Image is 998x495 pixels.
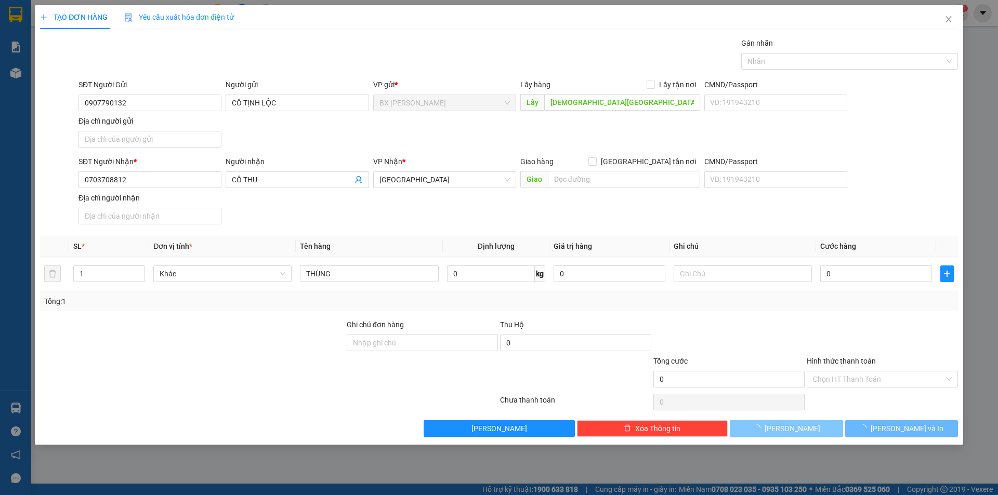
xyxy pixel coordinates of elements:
[73,242,82,250] span: SL
[859,424,871,432] span: loading
[78,79,221,90] div: SĐT Người Gửi
[373,79,516,90] div: VP gửi
[597,156,700,167] span: [GEOGRAPHIC_DATA] tận nơi
[226,156,369,167] div: Người nhận
[300,242,331,250] span: Tên hàng
[741,39,773,47] label: Gán nhãn
[78,156,221,167] div: SĐT Người Nhận
[40,13,108,21] span: TẠO ĐƠN HÀNG
[548,171,700,188] input: Dọc đường
[807,357,876,365] label: Hình thức thanh toán
[226,79,369,90] div: Người gửi
[347,335,498,351] input: Ghi chú đơn hàng
[520,171,548,188] span: Giao
[44,296,385,307] div: Tổng: 1
[78,192,221,204] div: Địa chỉ người nhận
[944,15,953,23] span: close
[669,236,816,257] th: Ghi chú
[78,208,221,224] input: Địa chỉ của người nhận
[934,5,963,34] button: Close
[577,420,728,437] button: deleteXóa Thông tin
[300,265,438,282] input: VD: Bàn, Ghế
[635,423,680,434] span: Xóa Thông tin
[424,420,575,437] button: [PERSON_NAME]
[520,81,550,89] span: Lấy hàng
[765,423,820,434] span: [PERSON_NAME]
[653,357,688,365] span: Tổng cước
[379,172,510,188] span: Sài Gòn
[153,242,192,250] span: Đơn vị tính
[44,265,61,282] button: delete
[78,131,221,148] input: Địa chỉ của người gửi
[845,420,958,437] button: [PERSON_NAME] và In
[471,423,527,434] span: [PERSON_NAME]
[373,157,402,166] span: VP Nhận
[535,265,545,282] span: kg
[124,14,133,22] img: icon
[520,157,554,166] span: Giao hàng
[820,242,856,250] span: Cước hàng
[500,320,524,329] span: Thu Hộ
[940,265,954,282] button: plus
[499,394,652,412] div: Chưa thanh toán
[478,242,515,250] span: Định lượng
[124,13,234,21] span: Yêu cầu xuất hóa đơn điện tử
[674,265,812,282] input: Ghi Chú
[624,424,631,433] span: delete
[160,266,285,282] span: Khác
[544,94,700,111] input: Dọc đường
[354,176,363,184] span: user-add
[78,115,221,127] div: Địa chỉ người gửi
[554,242,592,250] span: Giá trị hàng
[655,79,700,90] span: Lấy tận nơi
[379,95,510,111] span: BX Cao Lãnh
[871,423,943,434] span: [PERSON_NAME] và In
[704,79,847,90] div: CMND/Passport
[730,420,843,437] button: [PERSON_NAME]
[753,424,765,432] span: loading
[941,270,953,278] span: plus
[40,14,47,21] span: plus
[347,320,404,329] label: Ghi chú đơn hàng
[554,265,665,282] input: 0
[520,94,544,111] span: Lấy
[704,156,847,167] div: CMND/Passport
